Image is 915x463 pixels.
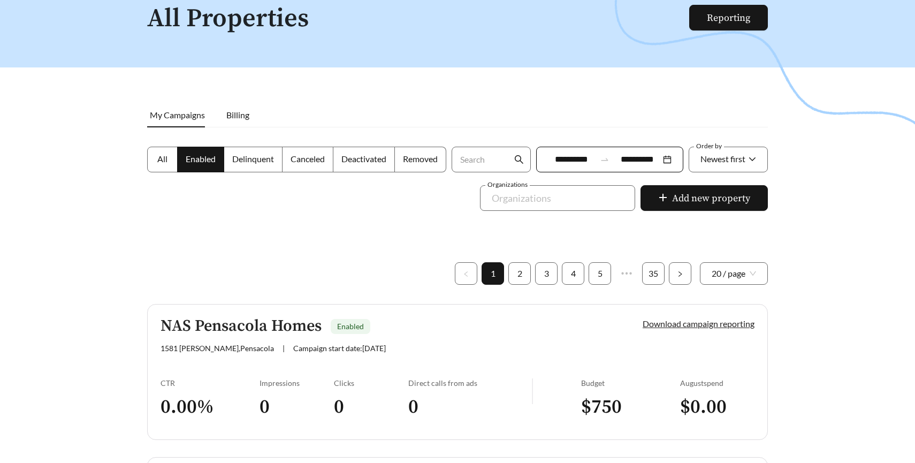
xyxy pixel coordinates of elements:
[615,262,638,285] span: •••
[147,5,690,33] h1: All Properties
[642,262,665,285] li: 35
[161,395,260,419] h3: 0.00 %
[600,155,609,164] span: to
[672,191,750,206] span: Add new property
[337,322,364,331] span: Enabled
[161,344,274,353] span: 1581 [PERSON_NAME] , Pensacola
[700,154,745,164] span: Newest first
[643,263,664,284] a: 35
[186,154,216,164] span: Enabled
[615,262,638,285] li: Next 5 Pages
[535,262,558,285] li: 3
[260,378,334,388] div: Impressions
[226,110,249,120] span: Billing
[680,378,754,388] div: August spend
[581,378,680,388] div: Budget
[334,378,408,388] div: Clicks
[291,154,325,164] span: Canceled
[150,110,205,120] span: My Campaigns
[482,263,504,284] a: 1
[157,154,167,164] span: All
[589,263,611,284] a: 5
[403,154,438,164] span: Removed
[341,154,386,164] span: Deactivated
[600,155,609,164] span: swap-right
[643,318,754,329] a: Download campaign reporting
[562,263,584,284] a: 4
[161,378,260,388] div: CTR
[509,263,530,284] a: 2
[161,317,322,335] h5: NAS Pensacola Homes
[712,263,756,284] span: 20 / page
[147,304,768,440] a: NAS Pensacola HomesEnabled1581 [PERSON_NAME],Pensacola|Campaign start date:[DATE]Download campaig...
[482,262,504,285] li: 1
[707,12,750,24] a: Reporting
[536,263,557,284] a: 3
[677,271,683,277] span: right
[669,262,691,285] button: right
[680,395,754,419] h3: $ 0.00
[514,155,524,164] span: search
[260,395,334,419] h3: 0
[232,154,274,164] span: Delinquent
[669,262,691,285] li: Next Page
[562,262,584,285] li: 4
[455,262,477,285] li: Previous Page
[508,262,531,285] li: 2
[532,378,533,404] img: line
[283,344,285,353] span: |
[689,5,768,31] button: Reporting
[334,395,408,419] h3: 0
[408,395,532,419] h3: 0
[408,378,532,388] div: Direct calls from ads
[589,262,611,285] li: 5
[463,271,469,277] span: left
[658,193,668,204] span: plus
[455,262,477,285] button: left
[700,262,768,285] div: Page Size
[293,344,386,353] span: Campaign start date: [DATE]
[581,395,680,419] h3: $ 750
[640,185,768,211] button: plusAdd new property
